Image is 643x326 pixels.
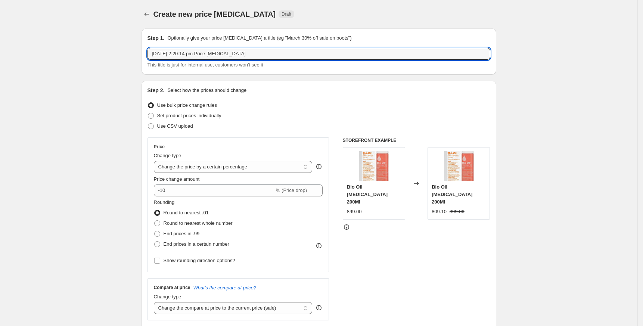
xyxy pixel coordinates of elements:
[282,11,291,17] span: Draft
[154,153,181,158] span: Change type
[359,151,389,181] img: 59089_80x.jpg
[164,231,200,236] span: End prices in .99
[154,294,181,299] span: Change type
[276,187,307,193] span: % (Price drop)
[315,163,323,170] div: help
[193,285,257,291] button: What's the compare at price?
[347,184,388,205] span: Bio Oil [MEDICAL_DATA] 200Ml
[157,123,193,129] span: Use CSV upload
[154,144,165,150] h3: Price
[153,10,276,18] span: Create new price [MEDICAL_DATA]
[343,137,490,143] h6: STOREFRONT EXAMPLE
[347,208,362,215] div: 899.00
[315,304,323,311] div: help
[154,285,190,291] h3: Compare at price
[157,113,221,118] span: Set product prices individually
[147,34,165,42] h2: Step 1.
[154,176,200,182] span: Price change amount
[154,184,274,196] input: -15
[164,258,235,263] span: Show rounding direction options?
[147,48,490,60] input: 30% off holiday sale
[142,9,152,19] button: Price change jobs
[167,87,246,94] p: Select how the prices should change
[164,210,209,215] span: Round to nearest .01
[164,220,233,226] span: Round to nearest whole number
[450,208,465,215] strike: 899.00
[167,34,351,42] p: Optionally give your price [MEDICAL_DATA] a title (eg "March 30% off sale on boots")
[444,151,474,181] img: 59089_80x.jpg
[157,102,217,108] span: Use bulk price change rules
[154,199,175,205] span: Rounding
[147,87,165,94] h2: Step 2.
[164,241,229,247] span: End prices in a certain number
[432,208,447,215] div: 809.10
[432,184,472,205] span: Bio Oil [MEDICAL_DATA] 200Ml
[147,62,263,68] span: This title is just for internal use, customers won't see it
